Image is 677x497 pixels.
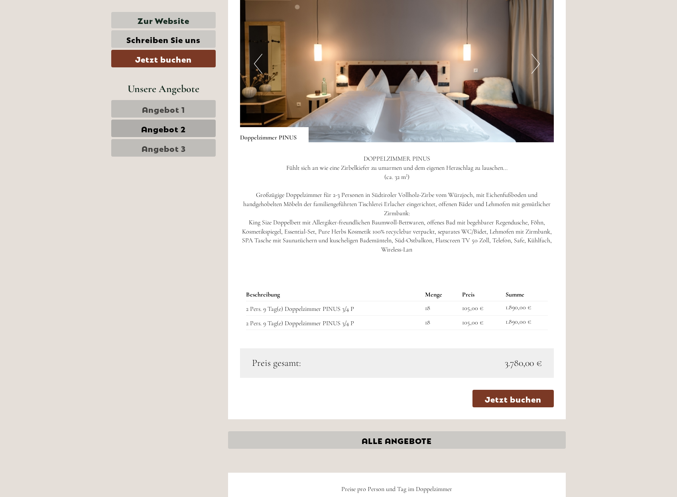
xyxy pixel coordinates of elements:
span: 3.780,00 € [505,356,542,370]
span: Angebot 1 [142,103,185,114]
td: 1.890,00 € [502,315,548,330]
td: 18 [422,315,459,330]
button: Senden [258,206,314,224]
th: Summe [502,289,548,301]
div: Doppelzimmer PINUS [240,127,309,142]
th: Preis [459,289,502,301]
a: Jetzt buchen [472,390,554,407]
td: 18 [422,301,459,315]
td: 2 Pers. 9 Tag(e) Doppelzimmer PINUS 3/4 P [246,301,422,315]
button: Next [531,54,540,74]
span: 105,00 € [462,304,483,312]
p: DOPPELZIMMER PINUS Fühlt sich an wie eine Zirbelkiefer zu umarmen und dem eigenen Herzschlag zu l... [240,154,554,254]
button: Previous [254,54,262,74]
div: [DATE] [143,6,171,20]
span: Angebot 2 [141,123,186,134]
div: Sie [201,23,302,29]
a: Jetzt buchen [111,50,216,67]
td: 1.890,00 € [502,301,548,315]
span: 105,00 € [462,318,483,326]
div: Unsere Angebote [111,81,216,96]
th: Menge [422,289,459,301]
th: Beschreibung [246,289,422,301]
a: Zur Website [111,12,216,28]
div: Guten Tag, wie können wir Ihnen helfen? [197,22,308,46]
a: ALLE ANGEBOTE [228,431,566,449]
a: Schreiben Sie uns [111,30,216,48]
td: 2 Pers. 9 Tag(e) Doppelzimmer PINUS 3/4 P [246,315,422,330]
div: Preis gesamt: [246,356,397,370]
small: 19:33 [201,39,302,44]
span: Angebot 3 [142,142,186,153]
